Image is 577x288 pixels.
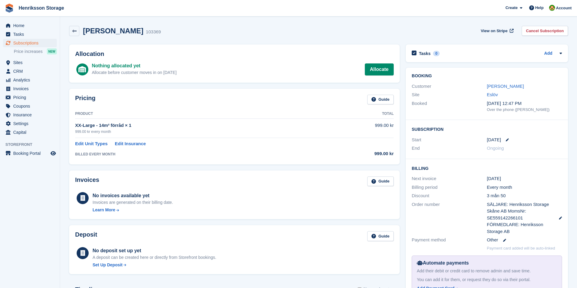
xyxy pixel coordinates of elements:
[5,142,60,148] span: Storefront
[412,136,487,143] div: Start
[3,84,57,93] a: menu
[522,26,568,36] a: Cancel Subscription
[13,30,49,38] span: Tasks
[412,91,487,98] div: Site
[412,83,487,90] div: Customer
[93,199,173,206] div: Invoices are generated on their billing date.
[13,119,49,128] span: Settings
[3,39,57,47] a: menu
[13,21,49,30] span: Home
[367,231,394,241] a: Guide
[487,146,504,151] span: Ongoing
[487,245,555,251] p: Payment card added will be auto-linked
[487,237,562,244] div: Other
[13,39,49,47] span: Subscriptions
[93,254,216,261] p: A deposit can be created here or directly from Storefront bookings.
[3,67,57,75] a: menu
[75,95,96,105] h2: Pricing
[93,262,216,268] a: Set Up Deposit
[3,93,57,102] a: menu
[3,111,57,119] a: menu
[412,192,487,199] div: Discount
[16,3,66,13] a: Henriksson Storage
[412,237,487,244] div: Payment method
[14,48,57,55] a: Price increases NEW
[75,109,325,119] th: Product
[325,109,394,119] th: Total
[535,5,544,11] span: Help
[3,58,57,67] a: menu
[13,67,49,75] span: CRM
[412,175,487,182] div: Next invoice
[487,92,498,97] a: Eslöv
[13,128,49,136] span: Capital
[417,277,557,283] div: You can add it for them, or request they do so via their portal.
[93,262,123,268] div: Set Up Deposit
[367,176,394,186] a: Guide
[478,26,515,36] a: View on Stripe
[412,126,562,132] h2: Subscription
[487,136,501,143] time: 2025-09-24 23:00:00 UTC
[13,93,49,102] span: Pricing
[412,165,562,171] h2: Billing
[13,149,49,158] span: Booking Portal
[50,150,57,157] a: Preview store
[412,74,562,78] h2: Booking
[433,51,440,56] div: 0
[412,201,487,235] div: Order number
[487,201,553,235] span: SÄLJARE: Henriksson Storage Skåne AB MomsNr: SE559142266101 FÖRMEDLARE: Henriksson Storage AB
[5,4,14,13] img: stora-icon-8386f47178a22dfd0bd8f6a31ec36ba5ce8667c1dd55bd0f319d3a0aa187defe.svg
[325,119,394,138] td: 999.00 kr
[75,129,325,134] div: 999.00 kr every month
[365,63,394,75] a: Allocate
[505,5,517,11] span: Create
[14,49,43,54] span: Price increases
[412,100,487,113] div: Booked
[93,192,173,199] div: No invoices available yet
[325,150,394,157] div: 999.00 kr
[412,145,487,152] div: End
[93,207,173,213] a: Learn More
[115,140,146,147] a: Edit Insurance
[487,184,562,191] div: Every month
[93,247,216,254] div: No deposit set up yet
[3,119,57,128] a: menu
[549,5,555,11] img: Mikael Holmström
[481,28,508,34] span: View on Stripe
[13,102,49,110] span: Coupons
[13,58,49,67] span: Sites
[75,231,97,241] h2: Deposit
[487,192,562,199] div: 3 mån 50
[3,21,57,30] a: menu
[75,140,108,147] a: Edit Unit Types
[146,29,161,35] div: 103369
[419,51,431,56] h2: Tasks
[93,207,115,213] div: Learn More
[367,95,394,105] a: Guide
[412,184,487,191] div: Billing period
[3,30,57,38] a: menu
[75,152,325,157] div: BILLED EVERY MONTH
[75,122,325,129] div: XX-Large - 14m² förråd × 1
[75,51,394,57] h2: Allocation
[13,76,49,84] span: Analytics
[3,102,57,110] a: menu
[3,76,57,84] a: menu
[544,50,552,57] a: Add
[13,84,49,93] span: Invoices
[92,69,176,76] div: Allocate before customer moves in on [DATE]
[13,111,49,119] span: Insurance
[417,268,557,274] div: Add their debit or credit card to remove admin and save time.
[417,259,557,267] div: Automate payments
[47,48,57,54] div: NEW
[556,5,572,11] span: Account
[75,176,99,186] h2: Invoices
[487,100,562,107] div: [DATE] 12:47 PM
[487,175,562,182] div: [DATE]
[487,84,524,89] a: [PERSON_NAME]
[3,128,57,136] a: menu
[92,62,176,69] div: Nothing allocated yet
[3,149,57,158] a: menu
[487,107,562,113] div: Over the phone ([PERSON_NAME])
[83,27,143,35] h2: [PERSON_NAME]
